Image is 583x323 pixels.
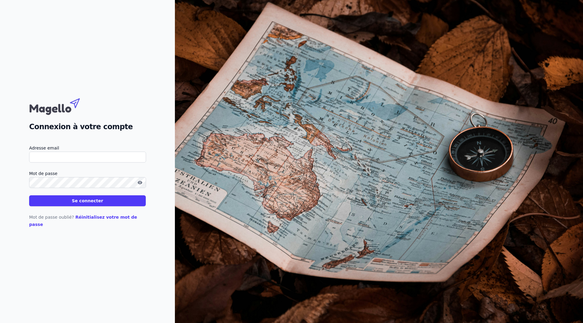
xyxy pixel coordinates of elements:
img: Magello [29,95,93,116]
label: Adresse email [29,144,146,152]
button: Se connecter [29,195,146,206]
a: Réinitialisez votre mot de passe [29,215,137,227]
p: Mot de passe oublié? [29,214,146,228]
label: Mot de passe [29,170,146,177]
h2: Connexion à votre compte [29,121,146,132]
